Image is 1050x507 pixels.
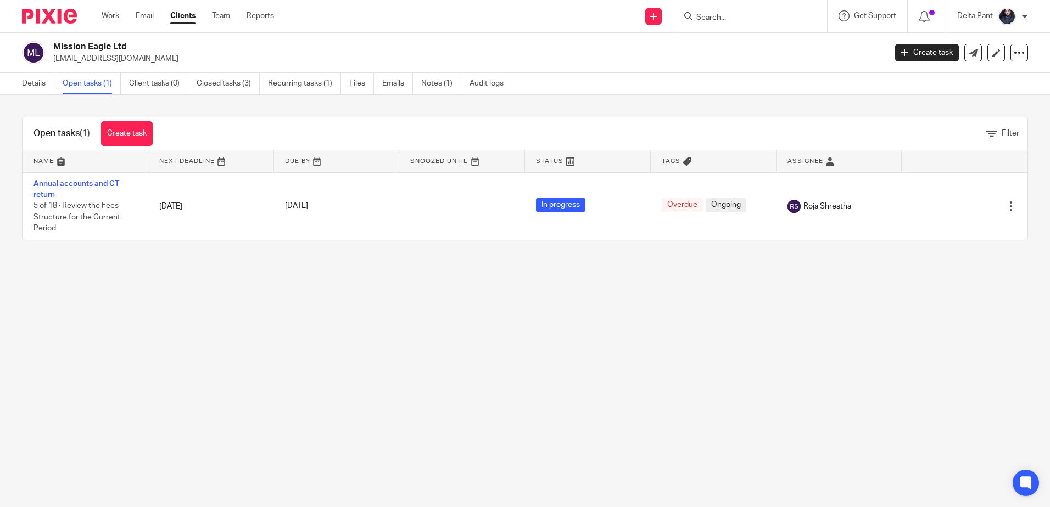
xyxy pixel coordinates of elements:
span: Filter [1002,129,1019,137]
a: Work [102,10,119,21]
a: Create task [895,44,959,61]
span: Roja Shrestha [803,201,851,212]
a: Client tasks (0) [129,73,188,94]
p: Delta Pant [957,10,993,21]
a: Emails [382,73,413,94]
a: Details [22,73,54,94]
a: Open tasks (1) [63,73,121,94]
img: dipesh-min.jpg [998,8,1016,25]
span: Get Support [854,12,896,20]
a: Email [136,10,154,21]
h2: Mission Eagle Ltd [53,41,713,53]
a: Files [349,73,374,94]
img: Pixie [22,9,77,24]
a: Clients [170,10,196,21]
a: Team [212,10,230,21]
span: In progress [536,198,585,212]
img: svg%3E [787,200,801,213]
p: [EMAIL_ADDRESS][DOMAIN_NAME] [53,53,879,64]
img: svg%3E [22,41,45,64]
input: Search [695,13,794,23]
a: Annual accounts and CT return [33,180,119,199]
a: Recurring tasks (1) [268,73,341,94]
a: Create task [101,121,153,146]
a: Closed tasks (3) [197,73,260,94]
a: Notes (1) [421,73,461,94]
span: Overdue [662,198,703,212]
span: Snoozed Until [410,158,468,164]
span: (1) [80,129,90,138]
span: Tags [662,158,680,164]
span: Ongoing [706,198,746,212]
td: [DATE] [148,172,274,240]
a: Audit logs [470,73,512,94]
h1: Open tasks [33,128,90,139]
a: Reports [247,10,274,21]
span: [DATE] [285,202,308,210]
span: 5 of 18 · Review the Fees Structure for the Current Period [33,202,120,232]
span: Status [536,158,563,164]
